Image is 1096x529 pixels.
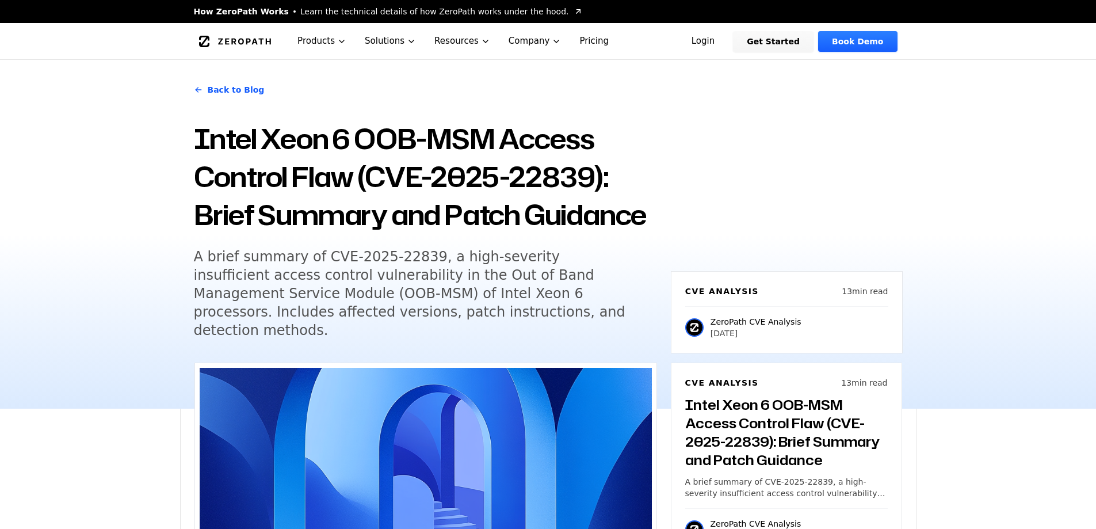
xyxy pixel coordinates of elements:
[194,248,636,340] h5: A brief summary of CVE-2025-22839, a high-severity insufficient access control vulnerability in t...
[194,74,265,106] a: Back to Blog
[499,23,571,59] button: Company
[288,23,356,59] button: Products
[733,31,814,52] a: Get Started
[570,23,618,59] a: Pricing
[194,6,583,17] a: How ZeroPath WorksLearn the technical details of how ZeroPath works under the hood.
[818,31,897,52] a: Book Demo
[194,6,289,17] span: How ZeroPath Works
[678,31,729,52] a: Login
[685,476,888,499] p: A brief summary of CVE-2025-22839, a high-severity insufficient access control vulnerability in t...
[685,286,759,297] h6: CVE Analysis
[180,23,916,59] nav: Global
[300,6,569,17] span: Learn the technical details of how ZeroPath works under the hood.
[685,395,888,469] h3: Intel Xeon 6 OOB-MSM Access Control Flaw (CVE-2025-22839): Brief Summary and Patch Guidance
[685,377,759,389] h6: CVE Analysis
[194,120,657,234] h1: Intel Xeon 6 OOB-MSM Access Control Flaw (CVE-2025-22839): Brief Summary and Patch Guidance
[711,316,801,328] p: ZeroPath CVE Analysis
[425,23,499,59] button: Resources
[685,318,704,337] img: ZeroPath CVE Analysis
[841,377,887,389] p: 13 min read
[711,328,801,339] p: [DATE]
[842,286,888,297] p: 13 min read
[356,23,425,59] button: Solutions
